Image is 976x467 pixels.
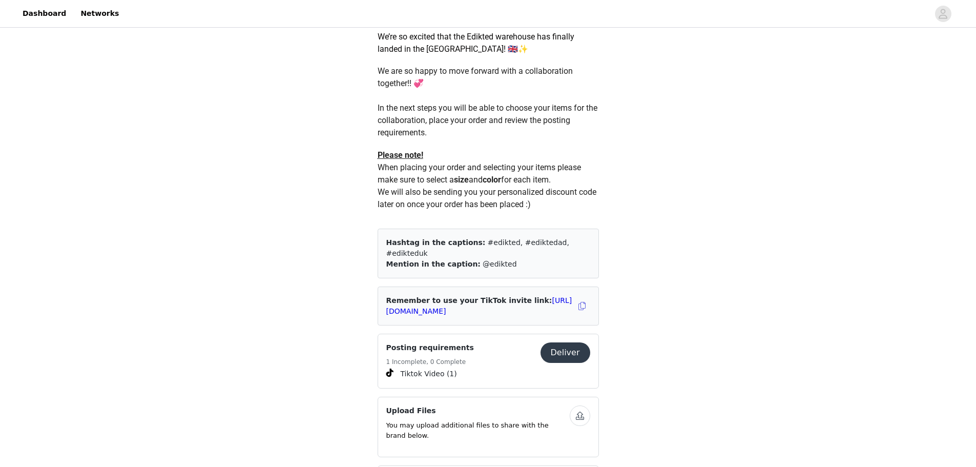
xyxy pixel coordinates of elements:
[378,334,599,389] div: Posting requirements
[378,150,423,160] span: Please note!
[378,32,574,54] span: We’re so excited that the Edikted warehouse has finally landed in the [GEOGRAPHIC_DATA]! 🇬🇧✨
[74,2,125,25] a: Networks
[386,296,572,315] span: Remember to use your TikTok invite link:
[938,6,948,22] div: avatar
[378,187,598,209] span: We will also be sending you your personalized discount code later on once your order has been pla...
[378,163,583,185] span: When placing your order and selecting your items please make sure to select a and for each item.
[386,405,570,416] h4: Upload Files
[483,175,501,185] strong: color
[378,103,599,137] span: In the next steps you will be able to choose your items for the collaboration, place your order a...
[541,342,590,363] button: Deliver
[386,357,474,367] h5: 1 Incomplete, 0 Complete
[386,238,486,247] span: Hashtag in the captions:
[483,260,517,268] span: @edikted
[16,2,72,25] a: Dashboard
[378,66,575,88] span: We are so happy to move forward with a collaboration together!! 💞
[386,420,570,440] p: You may upload additional files to share with the brand below.
[454,175,469,185] strong: size
[401,369,457,379] span: Tiktok Video (1)
[386,260,481,268] span: Mention in the caption:
[386,342,474,353] h4: Posting requirements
